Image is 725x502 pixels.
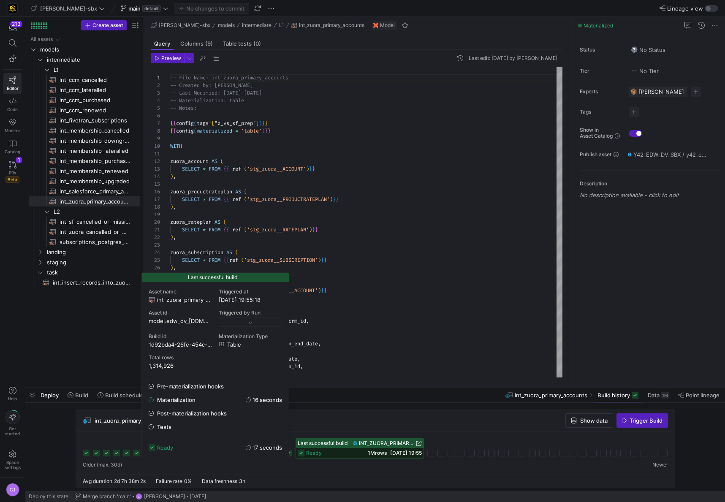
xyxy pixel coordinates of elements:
button: Help [3,383,22,405]
span: SELECT [182,226,200,233]
a: Spacesettings [3,447,22,474]
a: PRsBeta1 [3,157,22,186]
span: } [336,196,339,203]
span: ( [194,120,197,127]
span: Materialized [584,22,613,29]
div: 7 [151,119,160,127]
span: ref [232,226,241,233]
button: Build history [594,388,642,402]
button: Create asset [81,20,127,30]
a: int_membership_purchased​​​​​​​​​​ [29,156,140,166]
span: staging [47,258,139,267]
span: ) [170,234,173,241]
span: = [235,128,238,134]
span: 'stg_zuora__PRODUCTRATEPLAN' [247,196,330,203]
span: Triggered at [219,289,282,295]
span: { [173,128,176,134]
span: [ [212,120,215,127]
div: Press SPACE to select this row. [29,267,140,277]
div: 4 [151,97,160,104]
span: { [226,226,229,233]
div: 22 [151,233,160,241]
span: { [226,166,229,172]
div: Press SPACE to select this row. [29,176,140,186]
div: Press SPACE to select this row. [29,217,140,227]
span: = [209,120,212,127]
span: zuora_rateplan [170,219,212,225]
span: ( [220,158,223,165]
span: AS [215,219,220,225]
div: 1M [661,392,669,399]
img: No status [631,46,638,53]
span: FROM [209,257,220,263]
div: Press SPACE to select this row. [29,227,140,237]
button: No tierNo Tier [629,65,661,76]
span: Get started [5,426,20,436]
span: int_membership_downgraded​​​​​​​​​​ [60,136,130,146]
span: L2 [54,207,139,217]
span: } [324,287,327,294]
span: } [312,226,315,233]
span: -- Materialization: table [170,97,244,104]
button: Merge branch 'main'GJ[PERSON_NAME][DATE] [73,491,208,502]
a: Monitor [3,115,22,136]
div: 14 [151,173,160,180]
span: ( [223,219,226,225]
span: Last successful build [298,440,348,446]
button: Build [64,388,92,402]
div: 8 [151,127,160,135]
span: , [173,234,176,241]
span: , [173,264,176,271]
div: 17 [151,195,160,203]
div: Press SPACE to select this row. [29,44,140,54]
span: ( [244,226,247,233]
span: 1M rows [368,450,387,456]
button: Build scheduler [94,388,149,402]
span: ( [244,196,247,203]
span: int_zuora_cancelled_or_missing_check​​​​​​​​​​ [60,227,130,237]
button: 213 [3,20,22,35]
div: Press SPACE to select this row. [29,156,140,166]
img: https://storage.googleapis.com/y42-prod-data-exchange/images/uAsz27BndGEK0hZWDFeOjoxA7jCwgK9jE472... [8,4,17,13]
span: "z_vs_sf_prep" [215,120,256,127]
span: FROM [209,166,220,172]
a: int_sf_cancelled_or_missing_check​​​​​​​​​​ [29,217,140,227]
button: Preview [151,53,184,63]
span: ( [235,249,238,256]
span: Build history [597,392,630,399]
span: int_membership_upgraded​​​​​​​​​​ [60,176,130,186]
div: 16 [151,188,160,195]
span: 'table' [241,128,262,134]
div: 2 [151,81,160,89]
span: Help [7,396,18,401]
span: SELECT [182,166,200,172]
span: int_ccm_renewed​​​​​​​​​​ [60,106,130,115]
div: 11 [151,150,160,157]
span: int_ccm_purchased​​​​​​​​​​ [60,95,130,105]
span: Failure rate [156,478,182,484]
span: (9) [205,41,213,46]
button: [PERSON_NAME]-sbx [29,3,107,14]
img: https://storage.googleapis.com/y42-prod-data-exchange/images/1Nvl5cecG3s9yuu18pSpZlzl4PBNfpIlp06V... [630,88,637,95]
a: int_membership_upgraded​​​​​​​​​​ [29,176,140,186]
a: int_ccm_purchased​​​​​​​​​​ [29,95,140,105]
span: int_ccm_lateralled​​​​​​​​​​ [60,85,130,95]
div: GJ [136,493,142,500]
span: } [315,226,318,233]
span: landing [47,247,139,257]
span: Data [648,392,660,399]
div: 1 [16,157,22,163]
div: 15 [151,180,160,188]
span: int_insert_records_into_zuora_vs_salesforce​​​​​​​​​​ [53,278,130,288]
div: Press SPACE to select this row. [29,166,140,176]
span: config [176,128,194,134]
span: -- Created by: [PERSON_NAME] [170,82,253,89]
span: ready [306,450,322,456]
span: zuora_subscription [170,249,223,256]
button: int_zuora_primary_accounts [289,20,367,30]
span: Asset name [149,289,212,295]
span: SELECT [182,196,200,203]
span: models [40,45,139,54]
span: Experts [580,89,622,95]
button: Point lineage [674,388,723,402]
